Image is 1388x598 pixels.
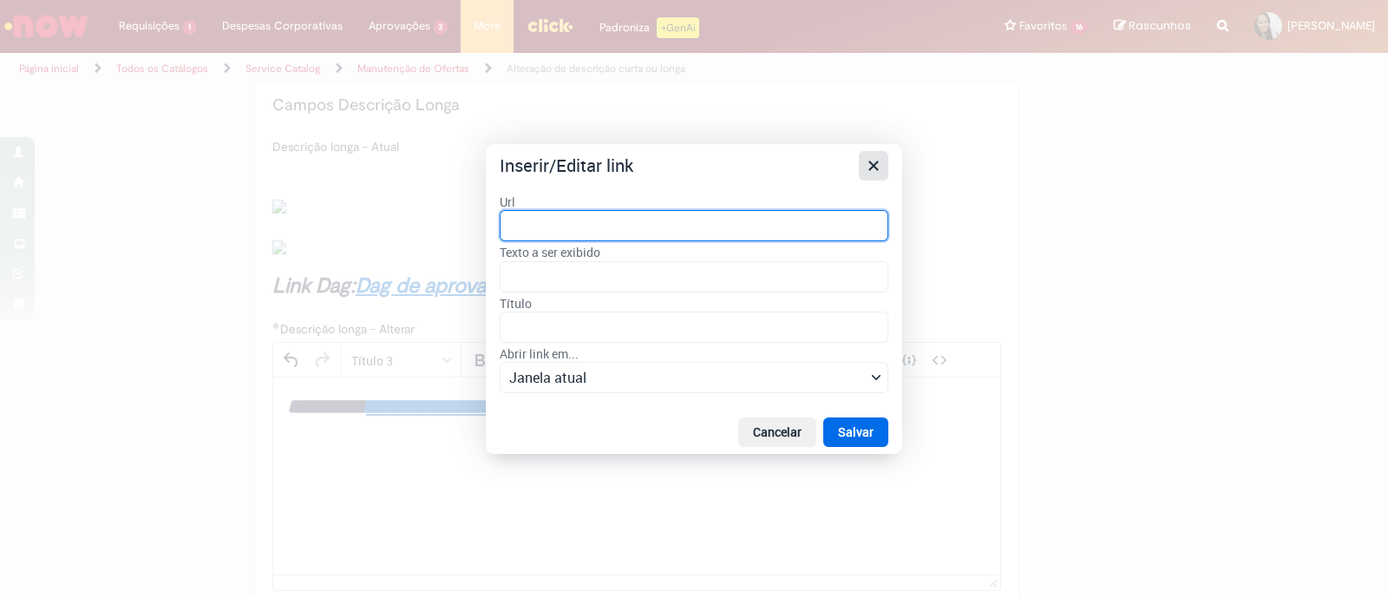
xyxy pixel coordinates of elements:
label: Abrir link em... [500,346,888,362]
button: Cancelar [738,417,816,447]
button: Abrir link em... [500,362,888,393]
button: Salvar [823,417,888,447]
button: Fechar [859,151,888,181]
label: Url [500,194,888,210]
label: Texto a ser exibido [500,245,888,260]
label: Título [500,296,888,312]
span: Janela atual [509,367,866,388]
body: Descrição longa - Alterar [14,17,713,40]
div: Inserir/Editar link [500,154,633,177]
